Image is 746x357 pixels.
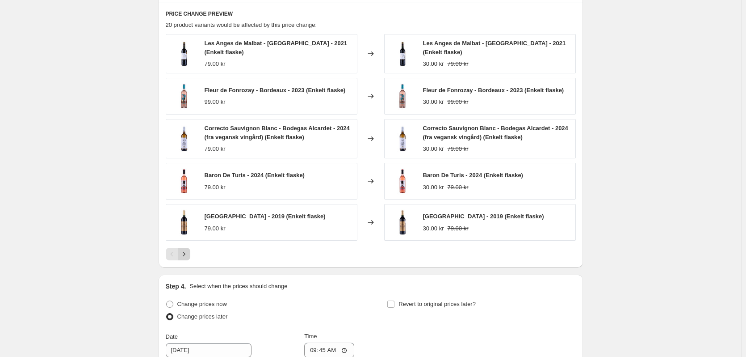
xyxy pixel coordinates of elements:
h2: Step 4. [166,282,186,291]
span: 20 product variants would be affected by this price change: [166,21,317,28]
img: CorrectoSauvignonBlanc-BodegasAlcardet-2023_fraveganskvingaard__vh0173_80x.jpg [171,125,197,152]
p: Select when the prices should change [189,282,287,291]
strike: 79.00 kr [447,183,468,192]
img: LesAngesdeMalbat_Bordeaux_franskroedvin_2021_vh0222_80x.jpg [389,40,416,67]
div: 30.00 kr [423,59,444,68]
img: FleurdeFonrozay-Bordeaux-2023_vh0200_80x.jpg [389,83,416,110]
span: Change prices later [177,313,228,320]
img: BaronDeTuris_2024_vh0142_80x.jpg [389,168,416,195]
img: CorrectoSauvignonBlanc-BodegasAlcardet-2023_fraveganskvingaard__vh0173_80x.jpg [389,125,416,152]
span: Fleur de Fonrozay - Bordeaux - 2023 (Enkelt flaske) [205,87,346,93]
img: ChateauGalochet-2019_100002_80x.jpg [389,209,416,236]
span: Baron De Turis - 2024 (Enkelt flaske) [423,172,523,178]
h6: PRICE CHANGE PREVIEW [166,10,576,17]
span: Correcto Sauvignon Blanc - Bodegas Alcardet - 2024 (fra vegansk vingård) (Enkelt flaske) [423,125,568,140]
span: [GEOGRAPHIC_DATA] - 2019 (Enkelt flaske) [205,213,326,220]
img: LesAngesdeMalbat_Bordeaux_franskroedvin_2021_vh0222_80x.jpg [171,40,197,67]
div: 79.00 kr [205,183,226,192]
span: Change prices now [177,301,227,307]
div: 30.00 kr [423,98,444,106]
span: Date [166,333,178,340]
strike: 99.00 kr [447,98,468,106]
div: 79.00 kr [205,224,226,233]
strike: 79.00 kr [447,144,468,153]
div: 79.00 kr [205,59,226,68]
nav: Pagination [166,248,190,260]
span: Les Anges de Malbat - [GEOGRAPHIC_DATA] - 2021 (Enkelt flaske) [205,40,348,55]
span: Correcto Sauvignon Blanc - Bodegas Alcardet - 2024 (fra vegansk vingård) (Enkelt flaske) [205,125,350,140]
div: 30.00 kr [423,224,444,233]
strike: 79.00 kr [447,224,468,233]
button: Next [178,248,190,260]
img: FleurdeFonrozay-Bordeaux-2023_vh0200_80x.jpg [171,83,197,110]
strike: 79.00 kr [447,59,468,68]
img: ChateauGalochet-2019_100002_80x.jpg [171,209,197,236]
span: Revert to original prices later? [398,301,476,307]
div: 30.00 kr [423,183,444,192]
span: Time [304,333,317,340]
span: Baron De Turis - 2024 (Enkelt flaske) [205,172,305,178]
span: Les Anges de Malbat - [GEOGRAPHIC_DATA] - 2021 (Enkelt flaske) [423,40,566,55]
img: BaronDeTuris_2024_vh0142_80x.jpg [171,168,197,195]
div: 30.00 kr [423,144,444,153]
div: 79.00 kr [205,144,226,153]
span: Fleur de Fonrozay - Bordeaux - 2023 (Enkelt flaske) [423,87,564,93]
div: 99.00 kr [205,98,226,106]
span: [GEOGRAPHIC_DATA] - 2019 (Enkelt flaske) [423,213,544,220]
